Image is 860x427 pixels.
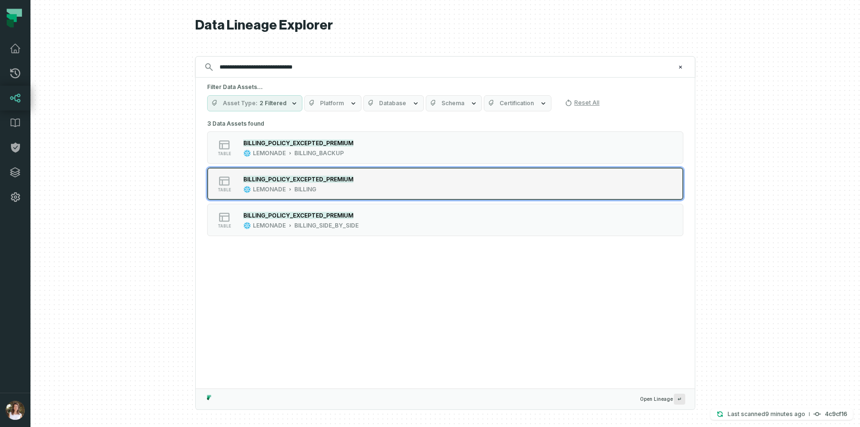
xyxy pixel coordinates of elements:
button: tableLEMONADEBILLING [207,168,683,200]
span: table [218,188,231,192]
button: Last scanned[DATE] 12:07:38 PM4c9cf16 [710,408,853,420]
button: Clear search query [676,62,685,72]
div: BILLING_SIDE_BY_SIDE [294,222,359,229]
span: Schema [441,99,464,107]
img: avatar of Sharon Lifchitz [6,401,25,420]
button: Platform [304,95,361,111]
span: 2 Filtered [260,99,287,107]
h4: 4c9cf16 [825,411,847,417]
mark: BILLING_POLICY_EXCEPTED_PREMIUM [243,139,353,147]
span: Certification [500,99,534,107]
span: Asset Type [223,99,258,107]
div: LEMONADE [253,186,286,193]
button: Database [363,95,424,111]
div: 3 Data Assets found [207,117,683,248]
div: Suggestions [196,117,695,388]
button: Certification [484,95,551,111]
span: Press ↵ to add a new Data Asset to the graph [674,394,685,405]
button: Reset All [561,95,603,110]
div: LEMONADE [253,149,286,157]
mark: BILLING_POLICY_EXCEPTED_PREMIUM [243,212,353,219]
relative-time: Sep 30, 2025, 12:07 PM GMT+2 [765,410,805,417]
span: table [218,151,231,156]
div: LEMONADE [253,222,286,229]
h1: Data Lineage Explorer [195,17,695,34]
button: tableLEMONADEBILLING_SIDE_BY_SIDE [207,204,683,236]
div: BILLING [294,186,316,193]
span: table [218,224,231,228]
p: Last scanned [728,409,805,419]
span: Open Lineage [640,394,685,405]
button: tableLEMONADEBILLING_BACKUP [207,131,683,164]
mark: BILLING_POLICY_EXCEPTED_PREMIUM [243,176,353,183]
button: Asset Type2 Filtered [207,95,302,111]
button: Schema [426,95,482,111]
h5: Filter Data Assets... [207,83,683,91]
span: Platform [320,99,344,107]
div: BILLING_BACKUP [294,149,344,157]
span: Database [379,99,406,107]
